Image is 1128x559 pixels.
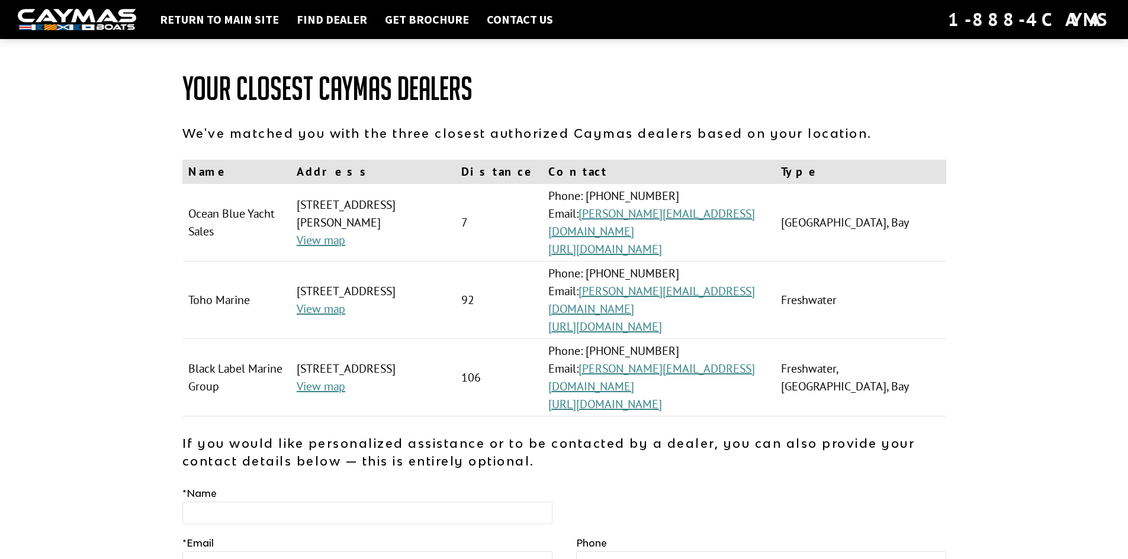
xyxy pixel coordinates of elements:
[775,339,946,416] td: Freshwater, [GEOGRAPHIC_DATA], Bay
[379,12,475,27] a: Get Brochure
[775,160,946,184] th: Type
[542,261,775,339] td: Phone: [PHONE_NUMBER] Email:
[481,12,559,27] a: Contact Us
[291,160,455,184] th: Address
[297,232,345,248] a: View map
[291,339,455,416] td: [STREET_ADDRESS]
[548,361,755,394] a: [PERSON_NAME][EMAIL_ADDRESS][DOMAIN_NAME]
[291,184,455,261] td: [STREET_ADDRESS][PERSON_NAME]
[775,261,946,339] td: Freshwater
[455,184,542,261] td: 7
[548,206,755,239] a: [PERSON_NAME][EMAIL_ADDRESS][DOMAIN_NAME]
[297,379,345,394] a: View map
[542,184,775,261] td: Phone: [PHONE_NUMBER] Email:
[297,301,345,316] a: View map
[291,12,373,27] a: Find Dealer
[548,283,755,316] a: [PERSON_NAME][EMAIL_ADDRESS][DOMAIN_NAME]
[182,261,291,339] td: Toho Marine
[548,319,662,334] a: [URL][DOMAIN_NAME]
[542,160,775,184] th: Contact
[455,160,542,184] th: Distance
[948,7,1110,33] div: 1-888-4CAYMAS
[182,184,291,261] td: Ocean Blue Yacht Sales
[291,261,455,339] td: [STREET_ADDRESS]
[576,536,607,550] label: Phone
[542,339,775,416] td: Phone: [PHONE_NUMBER] Email:
[18,9,136,31] img: white-logo-c9c8dbefe5ff5ceceb0f0178aa75bf4bb51f6bca0971e226c86eb53dfe498488.png
[182,160,291,184] th: Name
[775,184,946,261] td: [GEOGRAPHIC_DATA], Bay
[455,261,542,339] td: 92
[182,536,214,550] label: Email
[182,339,291,416] td: Black Label Marine Group
[182,434,946,470] p: If you would like personalized assistance or to be contacted by a dealer, you can also provide yo...
[548,396,662,412] a: [URL][DOMAIN_NAME]
[182,124,946,142] p: We've matched you with the three closest authorized Caymas dealers based on your location.
[182,71,946,106] h1: Your Closest Caymas Dealers
[154,12,285,27] a: Return to main site
[548,241,662,257] a: [URL][DOMAIN_NAME]
[455,339,542,416] td: 106
[182,486,217,500] label: Name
